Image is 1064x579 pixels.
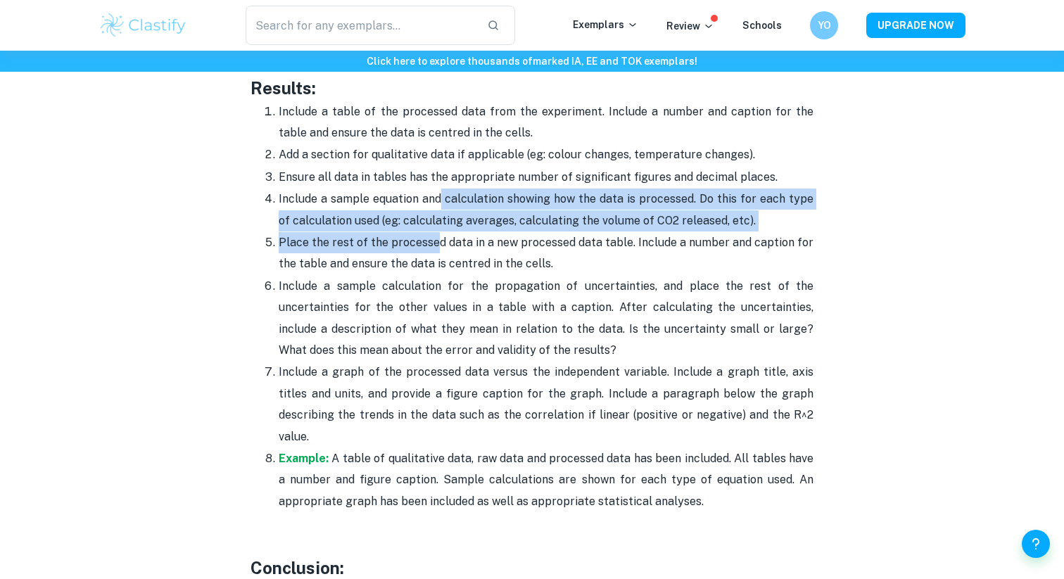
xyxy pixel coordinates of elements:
[866,13,965,38] button: UPGRADE NOW
[279,101,813,144] p: Include a table of the processed data from the experiment. Include a number and caption for the t...
[816,18,832,33] h6: YO
[279,276,813,362] p: Include a sample calculation for the propagation of uncertainties, and place the rest of the unce...
[279,167,813,188] p: Ensure all data in tables has the appropriate number of significant figures and decimal places.
[742,20,782,31] a: Schools
[810,11,838,39] button: YO
[279,232,813,275] p: Place the rest of the processed data in a new processed data table. Include a number and caption ...
[573,17,638,32] p: Exemplars
[99,11,188,39] img: Clastify logo
[1022,530,1050,558] button: Help and Feedback
[279,448,813,512] p: A table of qualitative data, raw data and processed data has been included. All tables have a num...
[251,75,813,101] h3: Results:
[666,18,714,34] p: Review
[279,144,813,165] p: Add a section for qualitative data if applicable (eg: colour changes, temperature changes).
[246,6,476,45] input: Search for any exemplars...
[279,362,813,447] p: Include a graph of the processed data versus the independent variable. Include a graph title, axi...
[279,452,329,465] a: Example:
[279,189,813,231] p: Include a sample equation and calculation showing how the data is processed. Do this for each typ...
[3,53,1061,69] h6: Click here to explore thousands of marked IA, EE and TOK exemplars !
